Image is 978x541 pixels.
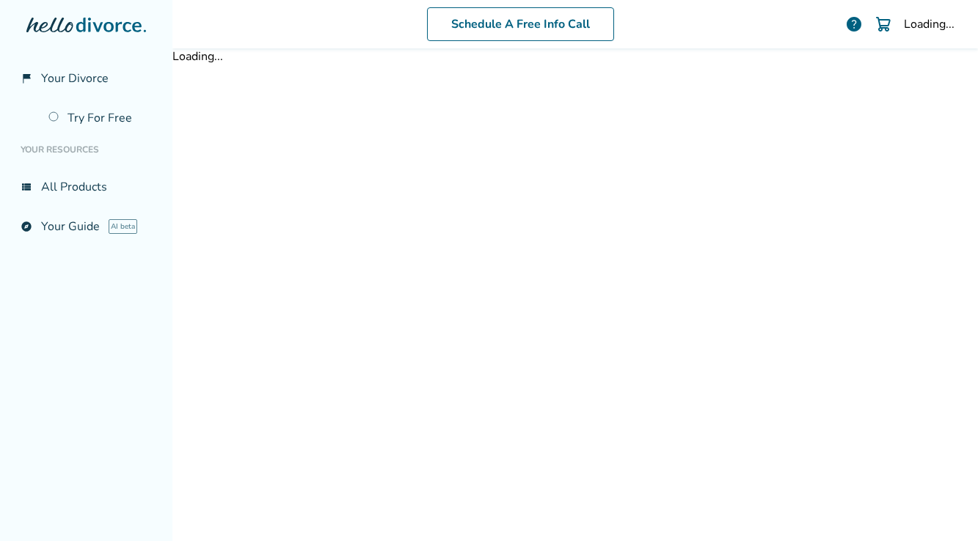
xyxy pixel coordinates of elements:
span: AI beta [109,219,137,234]
a: flag_2Your Divorce [12,62,161,95]
a: view_listAll Products [12,170,161,204]
a: Try For Free [40,101,161,135]
a: exploreYour GuideAI beta [12,210,161,243]
span: Your Divorce [41,70,109,87]
span: view_list [21,181,32,193]
a: help [845,15,863,33]
div: Loading... [172,48,978,65]
span: explore [21,221,32,232]
span: flag_2 [21,73,32,84]
li: Your Resources [12,135,161,164]
img: Cart [875,15,892,33]
div: Loading... [904,16,955,32]
a: Schedule A Free Info Call [427,7,614,41]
